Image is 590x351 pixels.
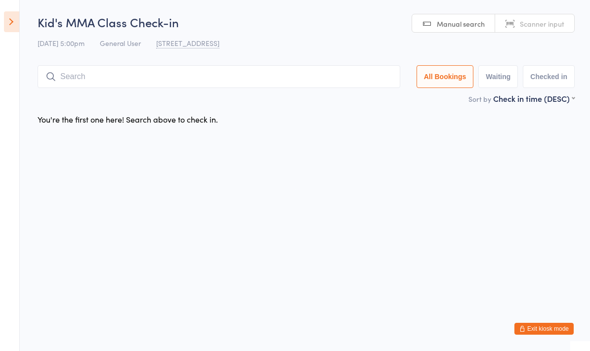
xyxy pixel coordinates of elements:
[100,38,141,48] span: General User
[38,14,575,30] h2: Kid's MMA Class Check-in
[38,114,218,125] div: You're the first one here! Search above to check in.
[38,38,84,48] span: [DATE] 5:00pm
[493,93,575,104] div: Check in time (DESC)
[417,65,474,88] button: All Bookings
[514,323,574,335] button: Exit kiosk mode
[520,19,564,29] span: Scanner input
[478,65,518,88] button: Waiting
[38,65,400,88] input: Search
[437,19,485,29] span: Manual search
[523,65,575,88] button: Checked in
[468,94,491,104] label: Sort by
